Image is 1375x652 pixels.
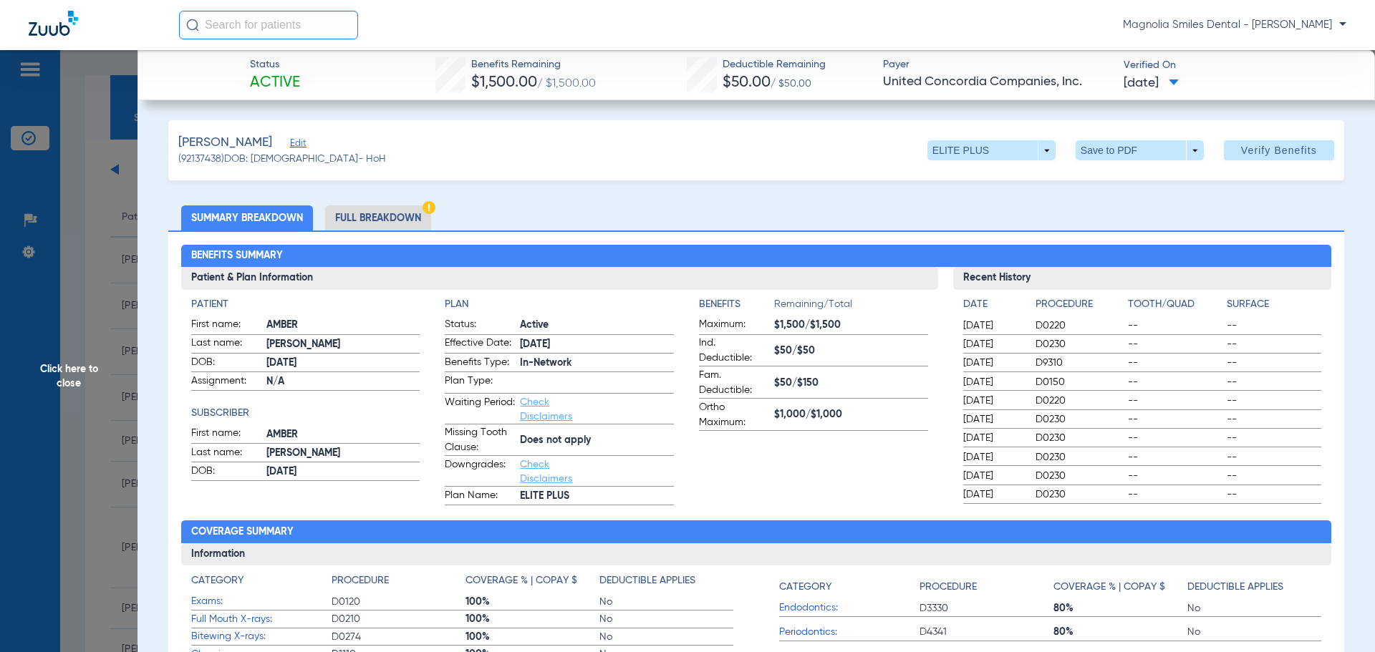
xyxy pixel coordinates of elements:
[266,464,420,480] span: [DATE]
[1227,318,1321,333] span: --
[445,488,515,505] span: Plan Name:
[181,543,1332,566] h3: Information
[181,520,1332,543] h2: Coverage Summary
[1128,337,1222,351] span: --
[1053,601,1187,615] span: 80%
[779,573,920,600] app-breakdown-title: Category
[181,267,938,290] h3: Patient & Plan Information
[520,489,674,504] span: ELITE PLUS
[963,431,1023,445] span: [DATE]
[774,407,928,422] span: $1,000/$1,000
[883,73,1111,91] span: United Concordia Companies, Inc.
[445,374,515,393] span: Plan Type:
[423,201,435,214] img: Hazard
[1128,450,1222,464] span: --
[520,337,674,352] span: [DATE]
[191,594,332,609] span: Exams:
[779,580,831,595] h4: Category
[1303,583,1375,652] div: Chat Widget
[1128,297,1222,312] h4: Tooth/Quad
[723,75,771,90] span: $50.00
[1036,431,1123,445] span: D0230
[1128,487,1222,502] span: --
[1241,145,1317,156] span: Verify Benefits
[1227,431,1321,445] span: --
[1187,580,1283,595] h4: Deductible Applies
[332,573,389,588] h4: Procedure
[774,297,928,317] span: Remaining/Total
[181,245,1332,268] h2: Benefits Summary
[963,469,1023,483] span: [DATE]
[699,336,769,366] span: Ind. Deductible:
[445,355,515,372] span: Benefits Type:
[1036,450,1123,464] span: D0230
[1036,297,1123,317] app-breakdown-title: Procedure
[465,573,599,593] app-breakdown-title: Coverage % | Copay $
[920,601,1053,615] span: D3330
[191,336,261,353] span: Last name:
[445,336,515,353] span: Effective Date:
[465,612,599,626] span: 100%
[599,612,733,626] span: No
[774,376,928,391] span: $50/$150
[191,445,261,462] span: Last name:
[1036,337,1123,351] span: D0230
[920,580,977,595] h4: Procedure
[1128,394,1222,408] span: --
[963,394,1023,408] span: [DATE]
[465,595,599,609] span: 100%
[445,297,674,312] app-breakdown-title: Plan
[774,318,928,333] span: $1,500/$1,500
[1224,140,1334,160] button: Verify Benefits
[332,630,465,644] span: D0274
[1227,337,1321,351] span: --
[963,375,1023,389] span: [DATE]
[1036,412,1123,427] span: D0230
[599,573,733,593] app-breakdown-title: Deductible Applies
[332,612,465,626] span: D0210
[1128,431,1222,445] span: --
[1227,356,1321,370] span: --
[599,595,733,609] span: No
[1053,625,1187,639] span: 80%
[963,297,1023,317] app-breakdown-title: Date
[191,297,420,312] h4: Patient
[191,629,332,644] span: Bitewing X-rays:
[1036,356,1123,370] span: D9310
[325,205,431,230] li: Full Breakdown
[520,318,674,333] span: Active
[191,573,243,588] h4: Category
[290,138,303,152] span: Edit
[250,57,300,72] span: Status
[191,374,261,391] span: Assignment:
[723,57,826,72] span: Deductible Remaining
[181,205,313,230] li: Summary Breakdown
[191,317,261,334] span: First name:
[1036,375,1123,389] span: D0150
[332,573,465,593] app-breakdown-title: Procedure
[266,356,420,371] span: [DATE]
[186,19,199,31] img: Search Icon
[1053,573,1187,600] app-breakdown-title: Coverage % | Copay $
[445,425,515,455] span: Missing Tooth Clause:
[963,337,1023,351] span: [DATE]
[520,459,572,484] a: Check Disclaimers
[471,57,596,72] span: Benefits Remaining
[332,595,465,609] span: D0120
[191,573,332,593] app-breakdown-title: Category
[1227,487,1321,502] span: --
[953,267,1332,290] h3: Recent History
[779,625,920,640] span: Periodontics:
[266,337,420,352] span: [PERSON_NAME]
[445,457,515,486] span: Downgrades:
[963,487,1023,502] span: [DATE]
[1128,469,1222,483] span: --
[520,433,674,448] span: Does not apply
[1128,356,1222,370] span: --
[920,573,1053,600] app-breakdown-title: Procedure
[699,297,774,312] h4: Benefits
[178,134,272,152] span: [PERSON_NAME]
[191,406,420,421] h4: Subscriber
[963,450,1023,464] span: [DATE]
